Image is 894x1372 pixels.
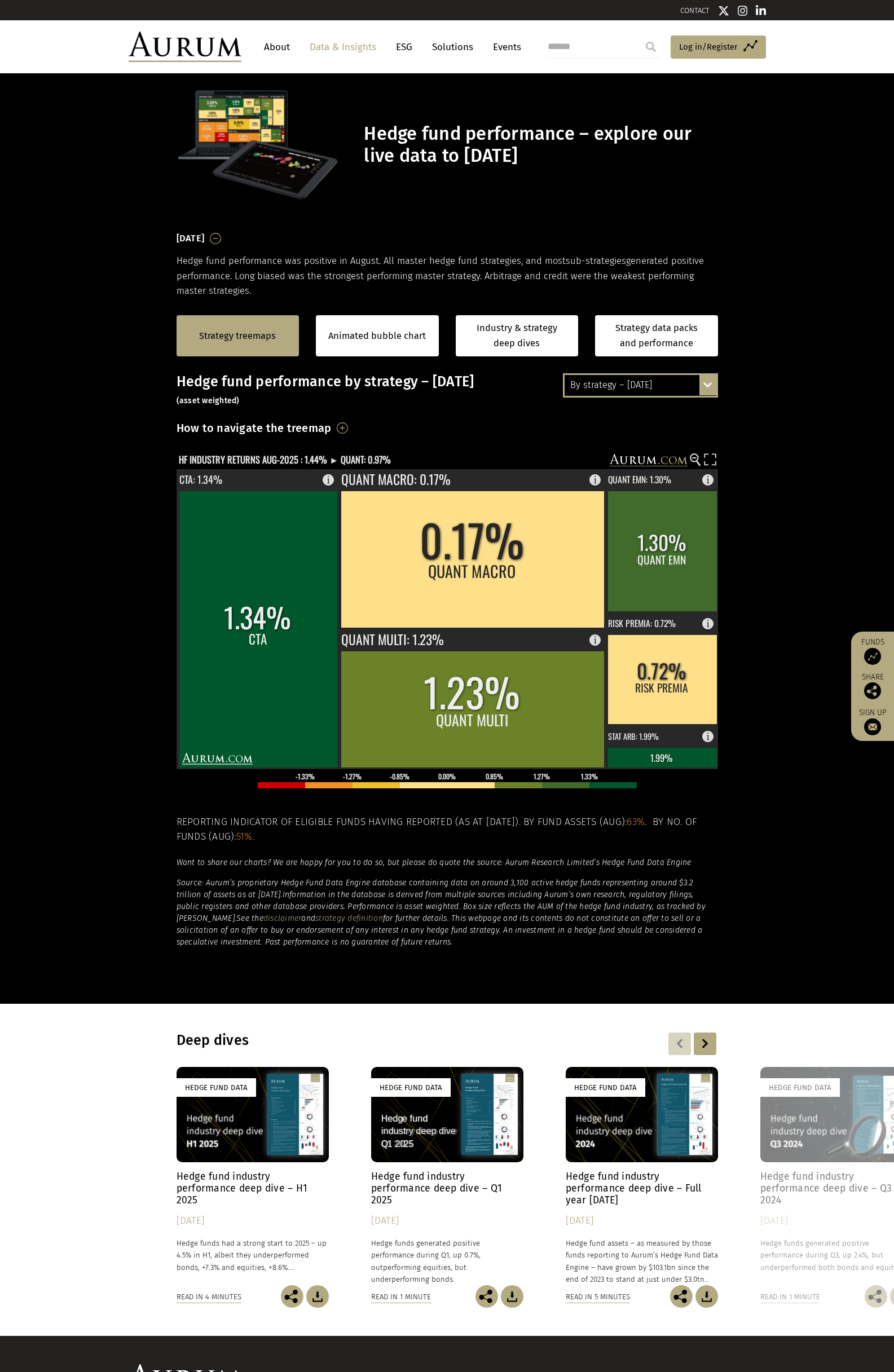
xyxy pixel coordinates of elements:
a: Log in/Register [671,36,766,59]
input: Submit [640,36,662,58]
a: Sign up [857,708,888,735]
p: Hedge funds generated positive performance during Q1, up 0.7%, outperforming equities, but underp... [371,1237,523,1285]
a: strategy definition [315,914,383,923]
span: 63% [627,816,645,828]
img: Download Article [695,1285,718,1308]
div: Hedge Fund Data [760,1078,840,1097]
img: Share this post [865,1285,887,1308]
em: Source: Aurum’s proprietary Hedge Fund Data Engine database containing data on around 3,100 activ... [177,878,694,899]
div: [DATE] [566,1213,718,1229]
div: Hedge Fund Data [177,1078,256,1097]
h3: How to navigate the treemap [177,418,332,438]
div: Hedge Fund Data [371,1078,451,1097]
a: Funds [857,637,888,665]
a: Industry & strategy deep dives [456,315,579,356]
small: (asset weighted) [177,396,240,405]
a: disclaimer [263,914,302,923]
div: Read in 5 minutes [566,1291,630,1303]
h4: Hedge fund industry performance deep dive – H1 2025 [177,1171,329,1206]
span: sub-strategies [566,255,626,266]
a: Hedge Fund Data Hedge fund industry performance deep dive – Q1 2025 [DATE] Hedge funds generated ... [371,1067,523,1285]
img: Sign up to our newsletter [864,718,881,735]
a: Animated bubble chart [328,329,426,343]
h3: Deep dives [177,1032,572,1049]
div: [DATE] [177,1213,329,1229]
a: About [258,37,296,58]
img: Share this post [281,1285,303,1308]
span: 51% [236,831,253,842]
p: Hedge funds had a strong start to 2025 – up 4.5% in H1, albeit they underperformed bonds, +7.3% a... [177,1237,329,1273]
h1: Hedge fund performance – explore our live data to [DATE] [364,123,715,167]
a: Strategy treemaps [199,329,276,343]
a: Hedge Fund Data Hedge fund industry performance deep dive – Full year [DATE] [DATE] Hedge fund as... [566,1067,718,1285]
div: Read in 4 minutes [177,1291,241,1303]
h4: Hedge fund industry performance deep dive – Q1 2025 [371,1171,523,1206]
img: Twitter icon [718,5,729,16]
em: for further details. This webpage and its contents do not constitute an offer to sell or a solici... [177,914,703,947]
a: Hedge Fund Data Hedge fund industry performance deep dive – H1 2025 [DATE] Hedge funds had a stro... [177,1067,329,1285]
h3: Hedge fund performance by strategy – [DATE] [177,373,718,407]
span: Log in/Register [679,40,738,54]
div: Hedge Fund Data [566,1078,645,1097]
img: Access Funds [864,648,881,665]
div: Share [857,673,888,699]
p: Hedge fund assets – as measured by those funds reporting to Aurum’s Hedge Fund Data Engine – have... [566,1237,718,1285]
img: Share this post [864,682,881,699]
h5: Reporting indicator of eligible funds having reported (as at [DATE]). By fund assets (Aug): . By ... [177,815,718,845]
em: See the [236,914,263,923]
img: Share this post [670,1285,693,1308]
img: Instagram icon [738,5,748,16]
h4: Hedge fund industry performance deep dive – Full year [DATE] [566,1171,718,1206]
em: Information in the database is derived from multiple sources including Aurum’s own research, regu... [177,890,706,923]
p: Hedge fund performance was positive in August. All master hedge fund strategies, and most generat... [177,254,718,298]
div: Read in 1 minute [371,1291,431,1303]
em: Want to share our charts? We are happy for you to do so, but please do quote the source: Aurum Re... [177,858,692,867]
a: Data & Insights [304,37,382,58]
img: Linkedin icon [756,5,766,16]
a: Events [487,37,521,58]
em: and [301,914,315,923]
a: Strategy data packs and performance [595,315,718,356]
img: Share this post [475,1285,498,1308]
div: [DATE] [371,1213,523,1229]
h3: [DATE] [177,230,205,247]
a: CONTACT [680,6,710,15]
div: Read in 1 minute [760,1291,820,1303]
img: Download Article [306,1285,329,1308]
a: ESG [390,37,418,58]
a: Solutions [426,37,479,58]
img: Download Article [501,1285,523,1308]
div: By strategy – [DATE] [565,375,716,395]
img: Aurum [129,32,241,62]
